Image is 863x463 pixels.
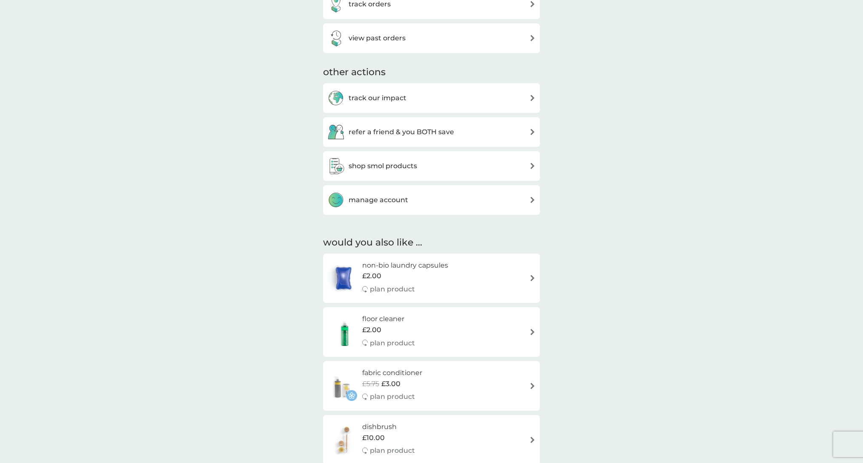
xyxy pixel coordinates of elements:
span: £2.00 [362,325,381,336]
img: dishbrush [327,425,362,455]
img: arrow right [529,35,536,41]
span: £2.00 [362,271,381,282]
h3: shop smol products [349,161,417,172]
h6: fabric conditioner [362,367,422,378]
img: arrow right [529,163,536,169]
img: non-bio laundry capsules [327,263,360,293]
span: £10.00 [362,432,385,443]
img: arrow right [529,275,536,281]
h3: manage account [349,195,408,206]
img: arrow right [529,1,536,7]
img: arrow right [529,129,536,135]
span: £3.00 [381,378,400,390]
img: arrow right [529,197,536,203]
img: arrow right [529,437,536,443]
h6: floor cleaner [362,313,415,325]
h6: dishbrush [362,421,415,432]
h3: track our impact [349,93,406,104]
p: plan product [370,445,415,456]
img: arrow right [529,383,536,389]
img: arrow right [529,95,536,101]
img: floor cleaner [327,317,362,347]
h6: non-bio laundry capsules [362,260,448,271]
p: plan product [370,391,415,402]
span: £5.75 [362,378,379,390]
img: arrow right [529,329,536,335]
p: plan product [370,284,415,295]
h3: view past orders [349,33,406,44]
img: fabric conditioner [327,371,357,401]
p: plan product [370,338,415,349]
h2: would you also like ... [323,236,540,249]
h3: refer a friend & you BOTH save [349,127,454,138]
h3: other actions [323,66,386,79]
